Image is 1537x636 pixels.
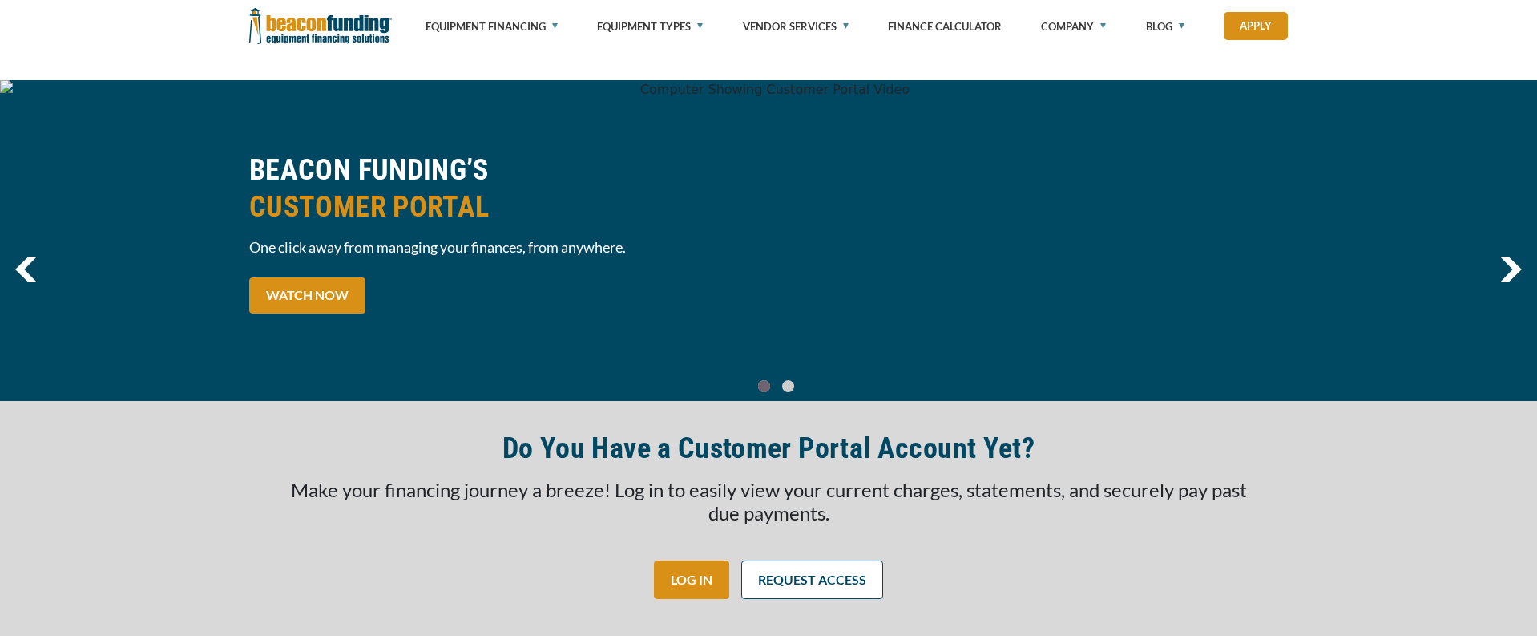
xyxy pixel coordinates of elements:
[1499,257,1522,282] img: Right Navigator
[249,277,365,314] a: WATCH NOW
[502,430,1035,467] h2: Do You Have a Customer Portal Account Yet?
[249,152,759,225] h2: BEACON FUNDING’S
[654,561,729,599] a: LOG IN
[15,257,37,282] img: Left Navigator
[249,237,759,257] span: One click away from managing your finances, from anywhere.
[1499,257,1522,282] a: next
[249,188,759,225] span: CUSTOMER PORTAL
[1224,12,1288,40] a: Apply
[15,257,37,282] a: previous
[778,379,797,393] a: Go To Slide 1
[754,379,773,393] a: Go To Slide 0
[741,561,883,599] a: REQUEST ACCESS
[291,478,1247,525] span: Make your financing journey a breeze! Log in to easily view your current charges, statements, and...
